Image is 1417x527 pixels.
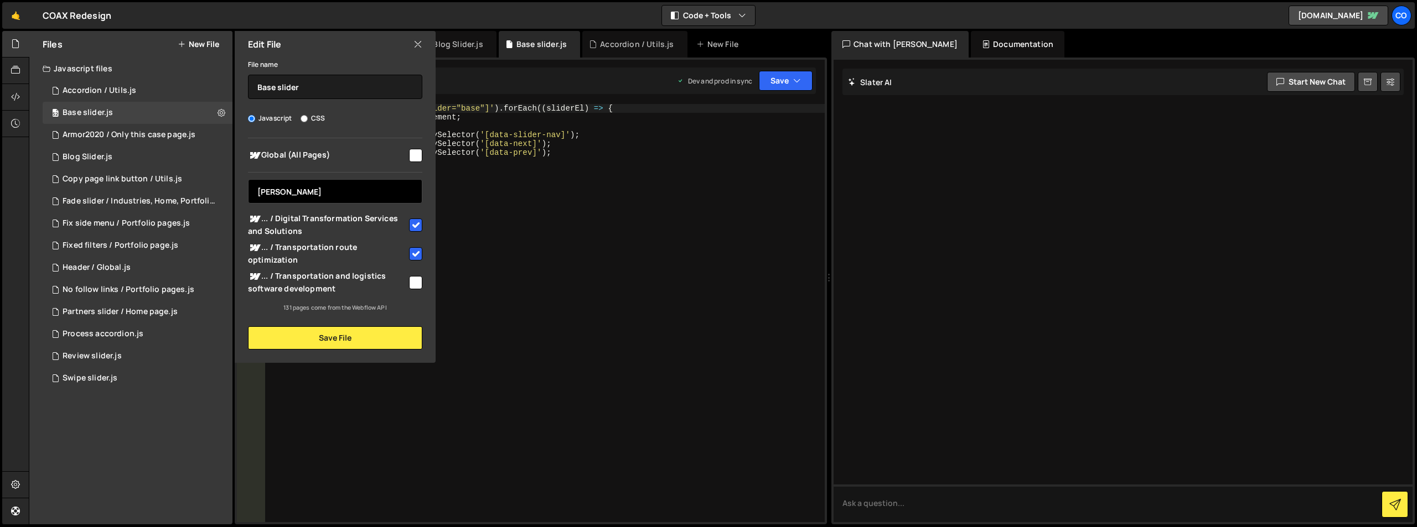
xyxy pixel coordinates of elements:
[43,234,232,257] div: 14632/39741.js
[433,39,483,50] div: Blog Slider.js
[248,113,292,124] label: Javascript
[677,76,752,86] div: Dev and prod in sync
[248,270,407,294] span: ... / Transportation and logistics software development
[43,345,232,367] div: Review slider.js
[43,323,232,345] div: 14632/38280.js
[63,329,143,339] div: Process accordion.js
[248,115,255,122] input: Javascript
[248,75,422,99] input: Name
[43,212,232,234] div: 14632/39704.js
[63,108,113,118] div: Base slider.js
[600,39,674,50] div: Accordion / Utils.js
[63,285,194,295] div: No follow links / Portfolio pages.js
[63,86,136,96] div: Accordion / Utils.js
[248,179,422,204] input: Search pages
[43,124,232,146] div: 14632/40346.js
[1289,6,1388,25] a: [DOMAIN_NAME]
[43,146,232,168] div: Blog Slider.js
[63,307,178,317] div: Partners slider / Home page.js
[63,218,190,228] div: Fix side menu / Portfolio pages.js
[63,241,178,251] div: Fixed filters / Portfolio page.js
[662,6,755,25] button: Code + Tools
[63,174,182,184] div: Copy page link button / Utils.js
[248,326,422,349] button: Save File
[63,263,131,273] div: Header / Global.js
[43,257,232,279] div: 14632/38826.js
[43,80,232,102] div: 14632/37943.js
[43,190,236,212] div: 14632/39082.js
[43,38,63,50] h2: Files
[63,196,215,206] div: Fade slider / Industries, Home, Portfolio.js
[248,149,407,162] span: Global (All Pages)
[301,115,308,122] input: CSS
[63,351,122,361] div: Review slider.js
[43,301,232,323] div: 14632/39525.js
[283,304,387,311] small: 131 pages come from the Webflow API
[848,77,892,87] h2: Slater AI
[63,130,195,140] div: Armor2020 / Only this case page.js
[248,38,281,50] h2: Edit File
[248,212,407,237] span: ... / Digital Transformation Services and Solutions
[1392,6,1411,25] a: CO
[43,367,232,389] div: Swipe slider.js
[43,102,232,124] div: Base slider.js
[759,71,813,91] button: Save
[43,279,232,301] div: 14632/40149.js
[971,31,1064,58] div: Documentation
[43,168,232,190] div: 14632/39688.js
[248,241,407,265] span: ... / Transportation route optimization
[29,58,232,80] div: Javascript files
[52,109,59,118] span: 52
[63,152,112,162] div: Blog Slider.js
[1267,72,1355,92] button: Start new chat
[178,40,219,49] button: New File
[696,39,743,50] div: New File
[301,113,325,124] label: CSS
[2,2,29,29] a: 🤙
[248,59,278,70] label: File name
[43,9,111,22] div: COAX Redesign
[831,31,969,58] div: Chat with [PERSON_NAME]
[63,373,117,383] div: Swipe slider.js
[516,39,567,50] div: Base slider.js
